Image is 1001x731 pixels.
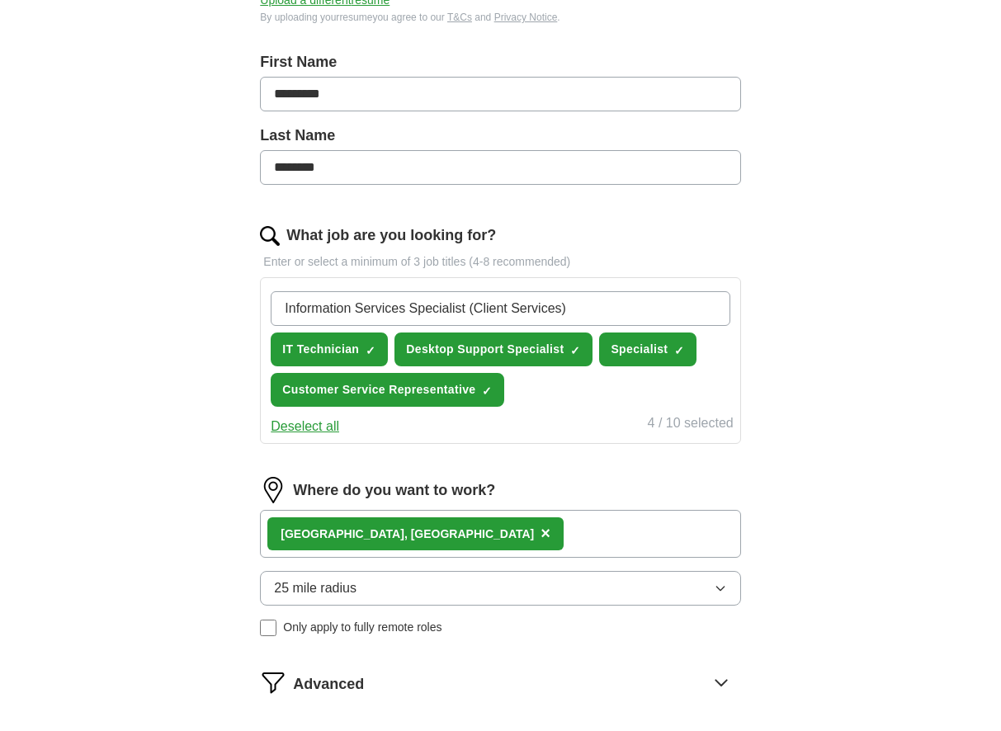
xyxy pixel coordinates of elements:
[260,253,740,271] p: Enter or select a minimum of 3 job titles (4-8 recommended)
[260,125,740,147] label: Last Name
[283,619,441,636] span: Only apply to fully remote roles
[274,578,356,598] span: 25 mile radius
[260,571,740,606] button: 25 mile radius
[271,417,339,436] button: Deselect all
[260,51,740,73] label: First Name
[541,524,550,542] span: ×
[260,10,740,25] div: By uploading your resume you agree to our and .
[541,521,550,546] button: ×
[648,413,734,436] div: 4 / 10 selected
[447,12,472,23] a: T&Cs
[674,344,684,357] span: ✓
[260,669,286,696] img: filter
[281,526,534,543] div: [GEOGRAPHIC_DATA], [GEOGRAPHIC_DATA]
[271,373,504,407] button: Customer Service Representative✓
[570,344,580,357] span: ✓
[293,479,495,502] label: Where do you want to work?
[611,341,668,358] span: Specialist
[494,12,558,23] a: Privacy Notice
[271,291,730,326] input: Type a job title and press enter
[482,384,492,398] span: ✓
[282,381,475,399] span: Customer Service Representative
[293,673,364,696] span: Advanced
[394,332,593,366] button: Desktop Support Specialist✓
[260,620,276,636] input: Only apply to fully remote roles
[599,332,696,366] button: Specialist✓
[271,332,388,366] button: IT Technician✓
[406,341,564,358] span: Desktop Support Specialist
[366,344,375,357] span: ✓
[260,477,286,503] img: location.png
[260,226,280,246] img: search.png
[282,341,359,358] span: IT Technician
[286,224,496,247] label: What job are you looking for?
